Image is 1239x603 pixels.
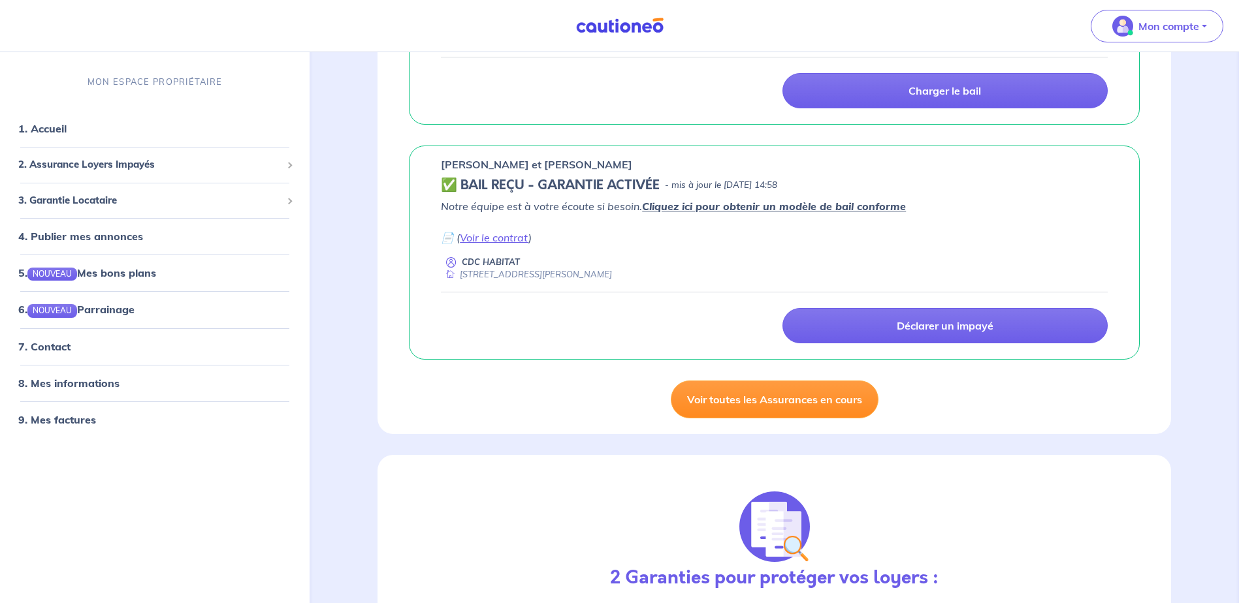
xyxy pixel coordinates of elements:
[5,153,304,178] div: 2. Assurance Loyers Impayés
[18,303,135,317] a: 6.NOUVEAUParrainage
[782,308,1108,343] a: Déclarer un impayé
[5,297,304,323] div: 6.NOUVEAUParrainage
[5,260,304,286] div: 5.NOUVEAUMes bons plans
[671,380,878,418] a: Voir toutes les Assurances en cours
[18,123,67,136] a: 1. Accueil
[441,178,1108,193] div: state: CONTRACT-VALIDATED, Context: IN-LANDLORD,IS-GL-CAUTION-IN-LANDLORD
[571,18,669,34] img: Cautioneo
[1138,18,1199,34] p: Mon compte
[462,256,520,268] p: CDC HABITAT
[441,200,906,213] em: Notre équipe est à votre écoute si besoin.
[897,319,993,332] p: Déclarer un impayé
[739,491,810,562] img: justif-loupe
[88,76,222,88] p: MON ESPACE PROPRIÉTAIRE
[5,188,304,213] div: 3. Garantie Locataire
[18,340,71,353] a: 7. Contact
[5,333,304,360] div: 7. Contact
[18,377,120,390] a: 8. Mes informations
[5,407,304,433] div: 9. Mes factures
[909,84,981,97] p: Charger le bail
[18,230,143,243] a: 4. Publier mes annonces
[5,224,304,250] div: 4. Publier mes annonces
[441,157,632,172] p: [PERSON_NAME] et [PERSON_NAME]
[782,73,1108,108] a: Charger le bail
[1112,16,1133,37] img: illu_account_valid_menu.svg
[18,158,282,173] span: 2. Assurance Loyers Impayés
[5,370,304,396] div: 8. Mes informations
[460,231,528,244] a: Voir le contrat
[5,116,304,142] div: 1. Accueil
[441,231,532,244] em: 📄 ( )
[642,200,906,213] a: Cliquez ici pour obtenir un modèle de bail conforme
[18,413,96,426] a: 9. Mes factures
[610,567,939,589] h3: 2 Garanties pour protéger vos loyers :
[18,267,156,280] a: 5.NOUVEAUMes bons plans
[665,179,777,192] p: - mis à jour le [DATE] 14:58
[441,268,612,281] div: [STREET_ADDRESS][PERSON_NAME]
[1091,10,1223,42] button: illu_account_valid_menu.svgMon compte
[441,178,660,193] h5: ✅ BAIL REÇU - GARANTIE ACTIVÉE
[18,193,282,208] span: 3. Garantie Locataire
